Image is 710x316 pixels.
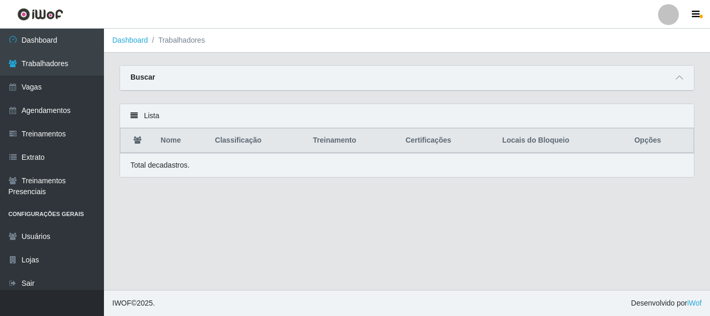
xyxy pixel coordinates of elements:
th: Classificação [209,129,307,153]
th: Treinamento [307,129,399,153]
li: Trabalhadores [148,35,205,46]
a: Dashboard [112,36,148,44]
div: Lista [120,104,694,128]
span: © 2025 . [112,298,155,309]
img: CoreUI Logo [17,8,63,21]
span: Desenvolvido por [631,298,702,309]
th: Certificações [399,129,496,153]
th: Opções [628,129,693,153]
span: IWOF [112,299,132,307]
strong: Buscar [130,73,155,81]
a: iWof [687,299,702,307]
nav: breadcrumb [104,29,710,53]
th: Nome [154,129,208,153]
th: Locais do Bloqueio [496,129,628,153]
p: Total de cadastros. [130,160,190,171]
